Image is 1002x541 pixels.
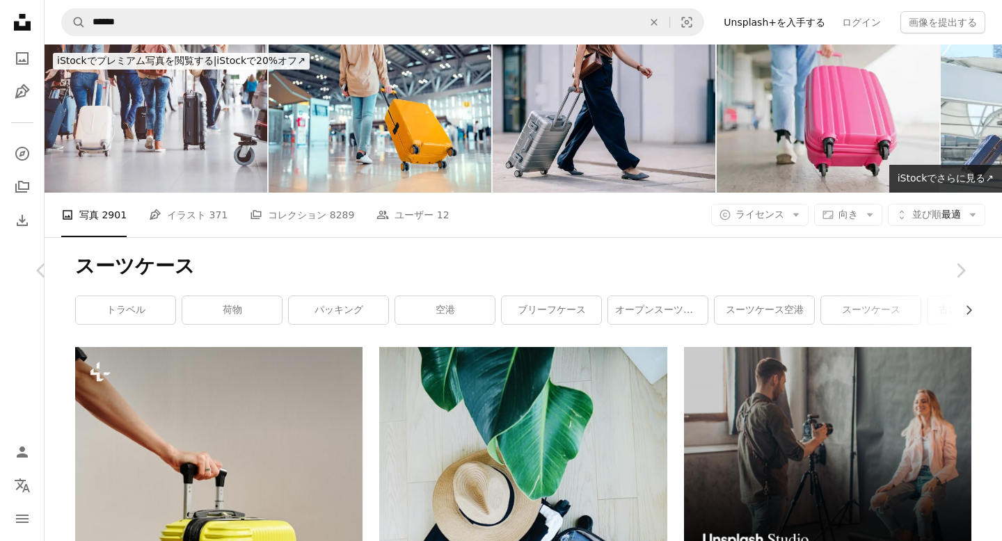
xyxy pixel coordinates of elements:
h1: スーツケース [75,254,971,279]
a: Unsplash+を入手する [715,11,834,33]
a: イラスト 371 [149,193,228,237]
button: 全てクリア [639,9,669,35]
button: 並び順最適 [888,204,985,226]
button: 言語 [8,471,36,499]
a: スーツケース空港 [715,296,814,324]
button: 向き [814,204,882,226]
span: 最適 [912,208,961,222]
form: サイト内でビジュアルを探す [61,8,704,36]
a: 空港 [395,296,495,324]
a: 荷物 [182,296,282,324]
a: スーツケース [821,296,921,324]
a: イラスト [8,78,36,106]
a: コレクション 8289 [250,193,354,237]
a: 探す [8,140,36,168]
a: オープンスーツケース [608,296,708,324]
span: iStockで20%オフ ↗ [57,55,305,66]
span: 向き [838,209,858,220]
a: iStockでさらに見る↗ [889,165,1002,193]
a: 次へ [918,204,1002,337]
button: ビジュアル検索 [670,9,703,35]
img: シティストリートの歩道をスーツケースを持って歩く女性 [493,45,715,193]
a: ログイン [834,11,889,33]
button: Unsplashで検索する [62,9,86,35]
button: メニュー [8,505,36,533]
a: iStockでプレミアム写真を閲覧する|iStockで20%オフ↗ [45,45,318,78]
img: 近代的な空港ターミナルで黄色いスーツケースを持って歩く若い女性旅行者、飛行機の搭乗ゲートに向かう女性、旅行や休暇の旅の準備ができている [269,45,491,193]
button: ライセンス [711,204,809,226]
a: 写真 [8,45,36,72]
img: スーツケース空港を引きずる接写 [717,45,939,193]
a: トラベル [76,296,175,324]
a: コレクション [8,173,36,201]
span: iStockでプレミアム写真を閲覧する | [57,55,216,66]
span: ライセンス [735,209,784,220]
span: 8289 [330,207,355,223]
span: 並び順 [912,209,941,220]
img: 空港ターミナルで歩いている乗客 [45,45,267,193]
span: 371 [209,207,228,223]
span: iStockでさらに見る ↗ [898,172,994,184]
a: ブリーフケース [502,296,601,324]
span: 12 [437,207,450,223]
a: ログイン / 登録する [8,438,36,466]
a: パッキング [289,296,388,324]
a: ユーザー 12 [376,193,449,237]
button: 画像を提出する [900,11,985,33]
